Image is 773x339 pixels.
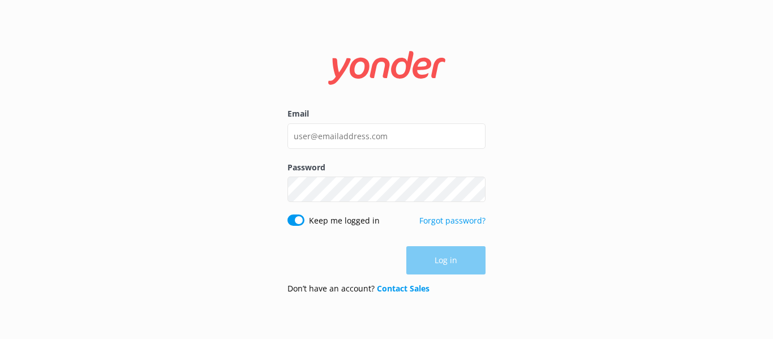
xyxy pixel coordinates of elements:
[287,108,486,120] label: Email
[463,178,486,201] button: Show password
[419,215,486,226] a: Forgot password?
[287,282,430,295] p: Don’t have an account?
[377,283,430,294] a: Contact Sales
[287,161,486,174] label: Password
[287,123,486,149] input: user@emailaddress.com
[309,214,380,227] label: Keep me logged in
